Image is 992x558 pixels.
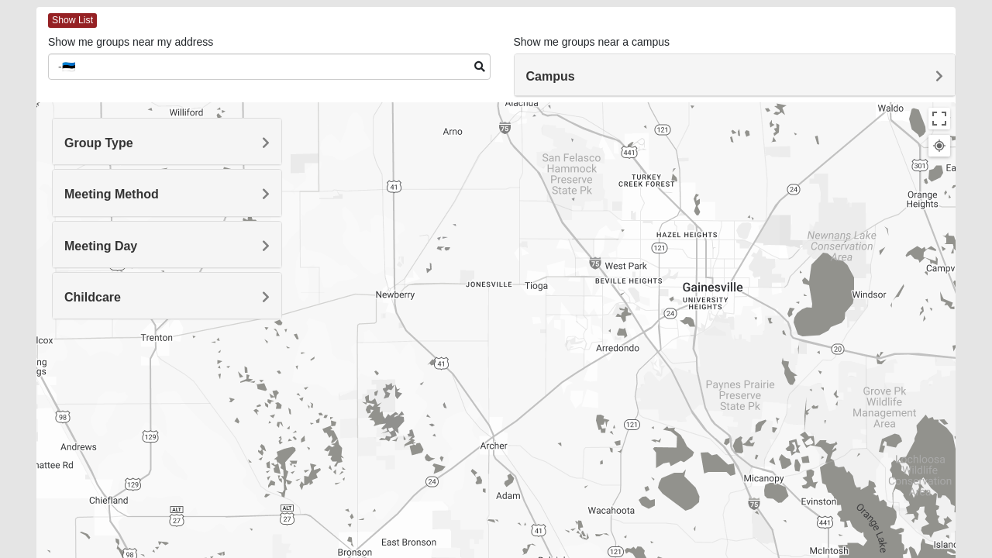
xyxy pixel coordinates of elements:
[514,34,670,50] label: Show me groups near a campus
[515,54,956,96] div: Campus
[64,188,159,201] span: Meeting Method
[526,70,575,83] span: Campus
[64,239,137,253] span: Meeting Day
[928,108,950,129] button: Toggle fullscreen view
[53,273,281,319] div: Childcare
[48,34,213,50] label: Show me groups near my address
[64,291,121,304] span: Childcare
[64,136,133,150] span: Group Type
[53,222,281,267] div: Meeting Day
[53,119,281,164] div: Group Type
[48,53,491,80] input: Address
[53,170,281,215] div: Meeting Method
[928,135,950,157] button: Your Location
[48,13,97,28] span: Show List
